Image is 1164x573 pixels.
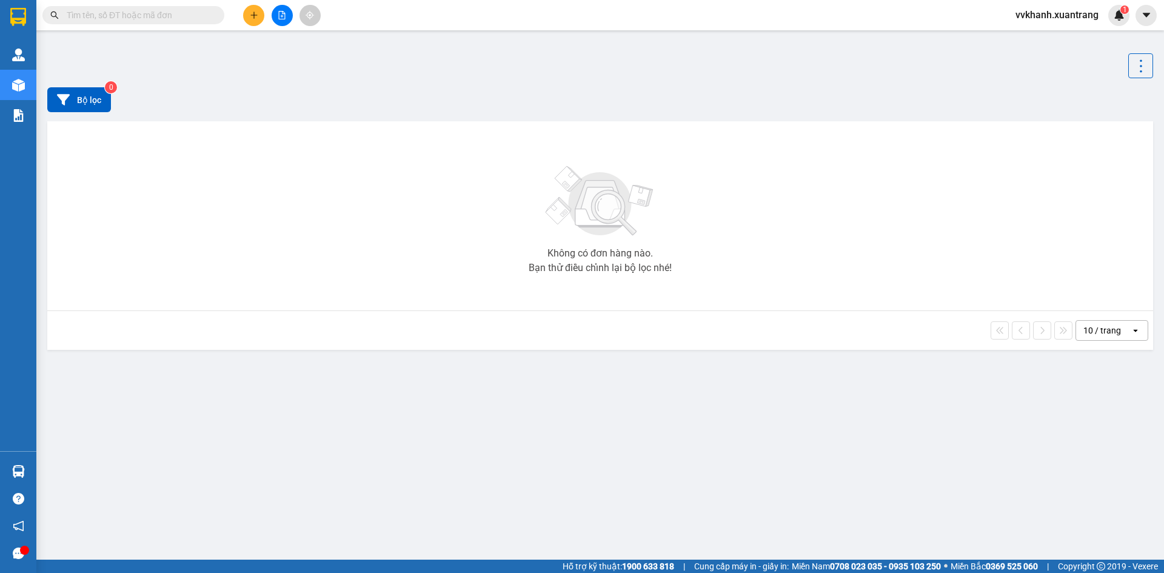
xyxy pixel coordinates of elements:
span: question-circle [13,493,24,504]
img: logo-vxr [10,8,26,26]
button: Bộ lọc [47,87,111,112]
span: plus [250,11,258,19]
span: caret-down [1141,10,1152,21]
span: vvkhanh.xuantrang [1006,7,1108,22]
span: | [1047,560,1049,573]
img: svg+xml;base64,PHN2ZyBjbGFzcz0ibGlzdC1wbHVnX19zdmciIHhtbG5zPSJodHRwOi8vd3d3LnczLm9yZy8yMDAwL3N2Zy... [540,159,661,244]
button: caret-down [1136,5,1157,26]
sup: 1 [1120,5,1129,14]
div: Bạn thử điều chỉnh lại bộ lọc nhé! [529,263,672,273]
div: 10 / trang [1083,324,1121,337]
span: | [683,560,685,573]
img: solution-icon [12,109,25,122]
span: aim [306,11,314,19]
span: Cung cấp máy in - giấy in: [694,560,789,573]
strong: 0369 525 060 [986,561,1038,571]
span: copyright [1097,562,1105,571]
img: warehouse-icon [12,465,25,478]
button: file-add [272,5,293,26]
span: ⚪️ [944,564,948,569]
strong: 0708 023 035 - 0935 103 250 [830,561,941,571]
strong: 1900 633 818 [622,561,674,571]
sup: 0 [105,81,117,93]
span: 1 [1122,5,1126,14]
span: file-add [278,11,286,19]
svg: open [1131,326,1140,335]
img: icon-new-feature [1114,10,1125,21]
button: aim [299,5,321,26]
img: warehouse-icon [12,79,25,92]
span: Hỗ trợ kỹ thuật: [563,560,674,573]
span: notification [13,520,24,532]
span: search [50,11,59,19]
span: message [13,548,24,559]
img: warehouse-icon [12,49,25,61]
span: Miền Bắc [951,560,1038,573]
span: Miền Nam [792,560,941,573]
input: Tìm tên, số ĐT hoặc mã đơn [67,8,210,22]
div: Không có đơn hàng nào. [547,249,653,258]
button: plus [243,5,264,26]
